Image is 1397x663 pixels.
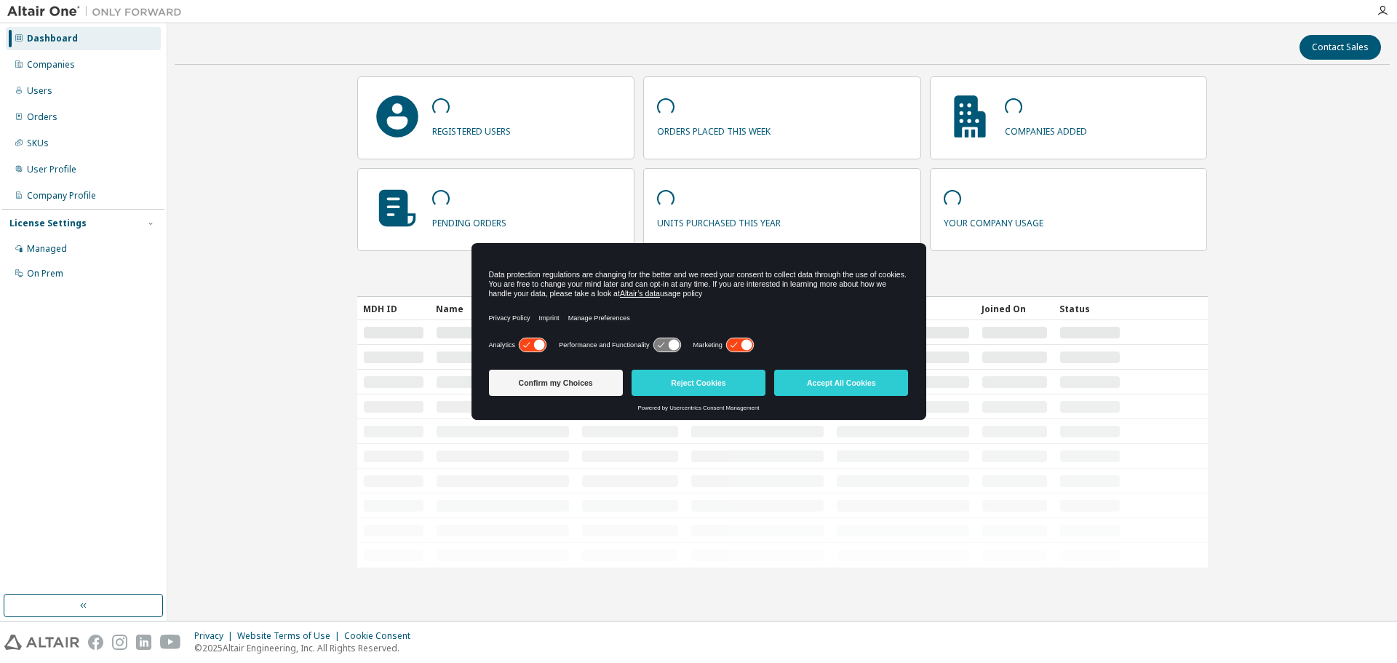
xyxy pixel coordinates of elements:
[1300,35,1381,60] button: Contact Sales
[237,630,344,642] div: Website Terms of Use
[9,218,87,229] div: License Settings
[88,635,103,650] img: facebook.svg
[27,59,75,71] div: Companies
[27,85,52,97] div: Users
[344,630,419,642] div: Cookie Consent
[657,121,771,138] p: orders placed this week
[112,635,127,650] img: instagram.svg
[136,635,151,650] img: linkedin.svg
[1059,297,1121,320] div: Status
[432,121,511,138] p: registered users
[27,111,57,123] div: Orders
[27,164,76,175] div: User Profile
[657,213,781,229] p: units purchased this year
[27,243,67,255] div: Managed
[944,213,1043,229] p: your company usage
[357,269,1208,287] h2: Recently Added Companies
[27,33,78,44] div: Dashboard
[982,297,1048,320] div: Joined On
[27,138,49,149] div: SKUs
[1005,121,1087,138] p: companies added
[363,297,424,320] div: MDH ID
[27,268,63,279] div: On Prem
[27,190,96,202] div: Company Profile
[7,4,189,19] img: Altair One
[4,635,79,650] img: altair_logo.svg
[432,213,506,229] p: pending orders
[194,630,237,642] div: Privacy
[436,297,570,320] div: Name
[194,642,419,654] p: © 2025 Altair Engineering, Inc. All Rights Reserved.
[160,635,181,650] img: youtube.svg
